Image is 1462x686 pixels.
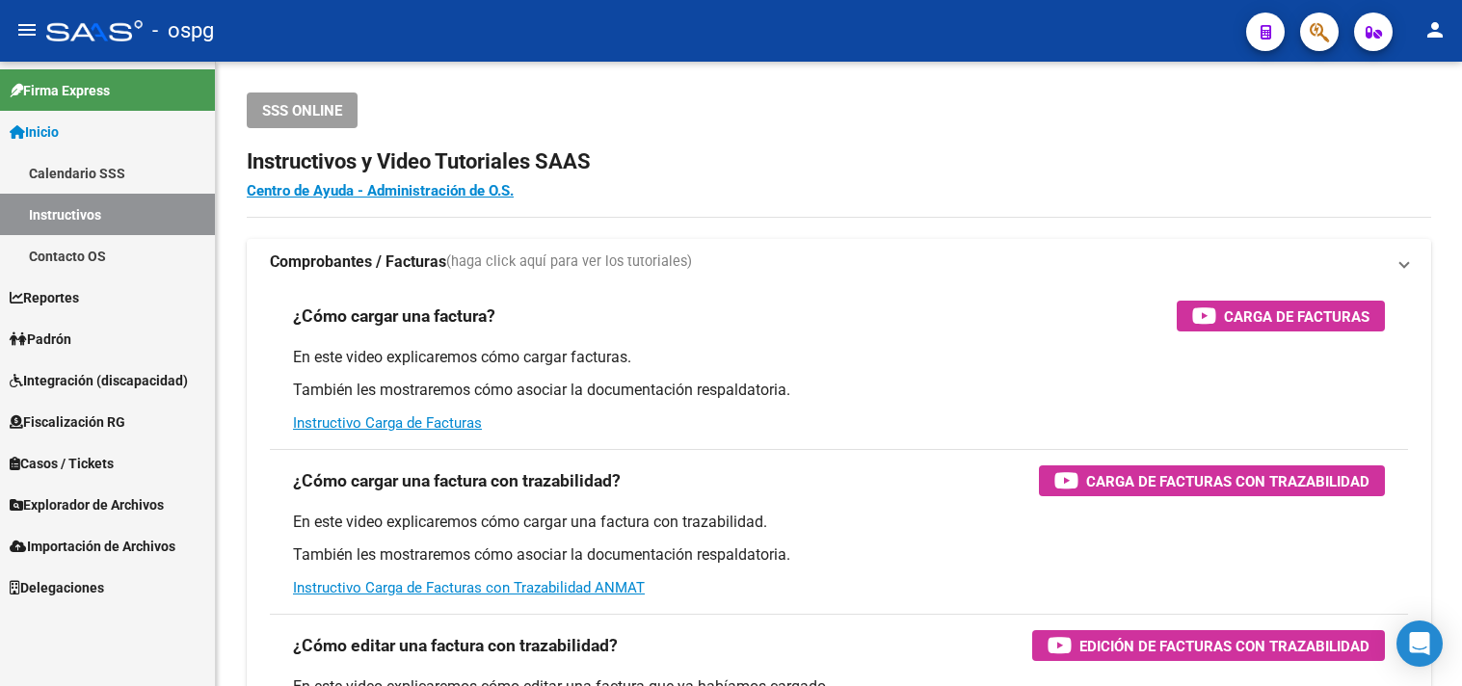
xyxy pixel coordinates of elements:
[293,512,1385,533] p: En este video explicaremos cómo cargar una factura con trazabilidad.
[1423,18,1447,41] mat-icon: person
[247,239,1431,285] mat-expansion-panel-header: Comprobantes / Facturas(haga click aquí para ver los tutoriales)
[10,494,164,515] span: Explorador de Archivos
[446,251,692,273] span: (haga click aquí para ver los tutoriales)
[1039,465,1385,496] button: Carga de Facturas con Trazabilidad
[10,453,114,474] span: Casos / Tickets
[293,414,482,432] a: Instructivo Carga de Facturas
[270,251,446,273] strong: Comprobantes / Facturas
[262,102,342,119] span: SSS ONLINE
[152,10,214,52] span: - ospg
[1032,630,1385,661] button: Edición de Facturas con Trazabilidad
[10,536,175,557] span: Importación de Archivos
[10,121,59,143] span: Inicio
[10,287,79,308] span: Reportes
[293,632,618,659] h3: ¿Cómo editar una factura con trazabilidad?
[293,467,621,494] h3: ¿Cómo cargar una factura con trazabilidad?
[1177,301,1385,331] button: Carga de Facturas
[293,579,645,596] a: Instructivo Carga de Facturas con Trazabilidad ANMAT
[10,80,110,101] span: Firma Express
[1079,634,1369,658] span: Edición de Facturas con Trazabilidad
[293,347,1385,368] p: En este video explicaremos cómo cargar facturas.
[10,370,188,391] span: Integración (discapacidad)
[10,411,125,433] span: Fiscalización RG
[10,329,71,350] span: Padrón
[293,544,1385,566] p: También les mostraremos cómo asociar la documentación respaldatoria.
[247,182,514,199] a: Centro de Ayuda - Administración de O.S.
[293,380,1385,401] p: También les mostraremos cómo asociar la documentación respaldatoria.
[293,303,495,330] h3: ¿Cómo cargar una factura?
[15,18,39,41] mat-icon: menu
[247,92,358,128] button: SSS ONLINE
[1396,620,1443,667] div: Open Intercom Messenger
[247,144,1431,180] h2: Instructivos y Video Tutoriales SAAS
[1086,469,1369,493] span: Carga de Facturas con Trazabilidad
[10,577,104,598] span: Delegaciones
[1224,304,1369,329] span: Carga de Facturas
